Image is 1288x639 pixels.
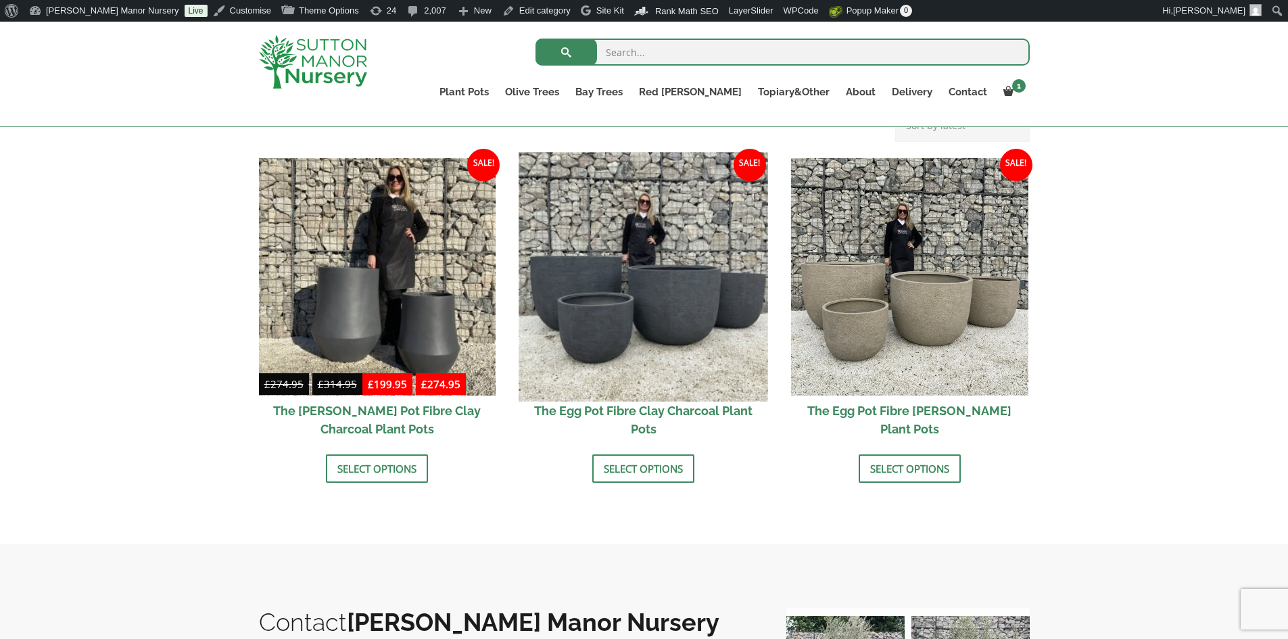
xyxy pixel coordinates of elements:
[1173,5,1245,16] span: [PERSON_NAME]
[592,454,694,483] a: Select options for “The Egg Pot Fibre Clay Charcoal Plant Pots”
[421,377,427,391] span: £
[631,82,750,101] a: Red [PERSON_NAME]
[259,35,367,89] img: logo
[940,82,995,101] a: Contact
[259,158,496,396] img: The Bien Hoa Pot Fibre Clay Charcoal Plant Pots
[750,82,838,101] a: Topiary&Other
[535,39,1030,66] input: Search...
[318,377,357,391] bdi: 314.95
[734,149,766,181] span: Sale!
[567,82,631,101] a: Bay Trees
[791,396,1028,444] h2: The Egg Pot Fibre [PERSON_NAME] Plant Pots
[995,82,1030,101] a: 1
[859,454,961,483] a: Select options for “The Egg Pot Fibre Clay Champagne Plant Pots”
[264,377,270,391] span: £
[347,608,719,636] b: [PERSON_NAME] Manor Nursery
[264,377,304,391] bdi: 274.95
[326,454,428,483] a: Select options for “The Bien Hoa Pot Fibre Clay Charcoal Plant Pots”
[791,158,1028,396] img: The Egg Pot Fibre Clay Champagne Plant Pots
[362,376,466,396] ins: -
[431,82,497,101] a: Plant Pots
[525,158,762,444] a: Sale! The Egg Pot Fibre Clay Charcoal Plant Pots
[900,5,912,17] span: 0
[1000,149,1032,181] span: Sale!
[318,377,324,391] span: £
[596,5,624,16] span: Site Kit
[838,82,884,101] a: About
[791,158,1028,444] a: Sale! The Egg Pot Fibre [PERSON_NAME] Plant Pots
[259,396,496,444] h2: The [PERSON_NAME] Pot Fibre Clay Charcoal Plant Pots
[259,376,362,396] del: -
[259,158,496,444] a: Sale! £274.95-£314.95 £199.95-£274.95 The [PERSON_NAME] Pot Fibre Clay Charcoal Plant Pots
[368,377,407,391] bdi: 199.95
[525,396,762,444] h2: The Egg Pot Fibre Clay Charcoal Plant Pots
[519,152,768,401] img: The Egg Pot Fibre Clay Charcoal Plant Pots
[467,149,500,181] span: Sale!
[421,377,460,391] bdi: 274.95
[655,6,719,16] span: Rank Math SEO
[185,5,208,17] a: Live
[497,82,567,101] a: Olive Trees
[368,377,374,391] span: £
[259,608,759,636] h2: Contact
[1012,79,1026,93] span: 1
[884,82,940,101] a: Delivery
